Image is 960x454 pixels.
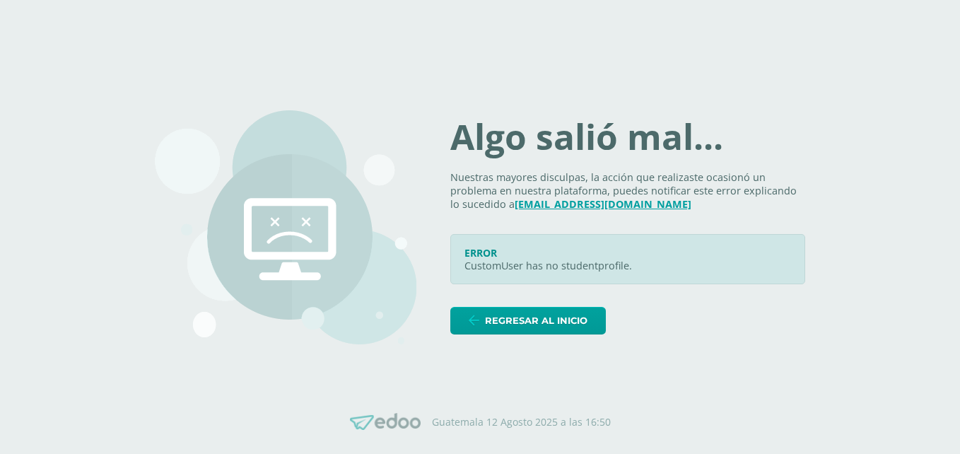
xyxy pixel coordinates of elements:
[450,120,805,155] h1: Algo salió mal...
[464,246,497,260] span: ERROR
[464,260,791,273] p: CustomUser has no studentprofile.
[155,110,416,344] img: 500.png
[432,416,611,429] p: Guatemala 12 Agosto 2025 a las 16:50
[450,307,606,334] a: Regresar al inicio
[350,413,421,431] img: Edoo
[485,308,587,334] span: Regresar al inicio
[450,171,805,211] p: Nuestras mayores disculpas, la acción que realizaste ocasionó un problema en nuestra plataforma, ...
[515,197,691,211] a: [EMAIL_ADDRESS][DOMAIN_NAME]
